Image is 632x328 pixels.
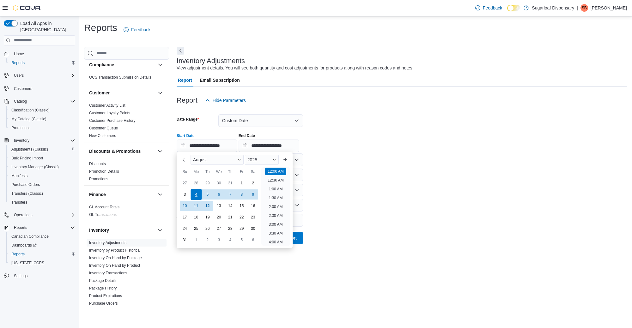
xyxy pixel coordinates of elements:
[6,58,78,67] button: Reports
[89,294,122,298] a: Product Expirations
[214,189,224,200] div: day-6
[9,233,51,240] a: Canadian Compliance
[89,134,116,138] a: New Customers
[180,224,190,234] div: day-24
[9,59,27,67] a: Reports
[179,177,259,246] div: August, 2025
[89,118,136,123] span: Customer Purchase History
[9,199,30,206] a: Transfers
[4,47,75,297] nav: Complex example
[89,191,155,198] button: Finance
[473,2,505,14] a: Feedback
[9,163,61,171] a: Inventory Manager (Classic)
[89,162,106,166] a: Discounts
[9,124,33,132] a: Promotions
[248,212,258,222] div: day-23
[6,198,78,207] button: Transfers
[179,155,189,165] button: Previous Month
[89,177,108,181] a: Promotions
[156,147,164,155] button: Discounts & Promotions
[9,59,75,67] span: Reports
[89,169,119,174] span: Promotion Details
[180,201,190,211] div: day-10
[11,72,26,79] button: Users
[177,57,245,65] h3: Inventory Adjustments
[11,147,48,152] span: Adjustments (Classic)
[14,99,27,104] span: Catalog
[180,212,190,222] div: day-17
[237,167,247,177] div: Fr
[89,62,114,68] h3: Compliance
[225,178,235,188] div: day-31
[191,178,201,188] div: day-28
[9,172,75,180] span: Manifests
[9,233,75,240] span: Canadian Compliance
[89,255,142,260] span: Inventory On Hand by Package
[89,205,119,209] a: GL Account Totals
[237,224,247,234] div: day-29
[84,239,169,325] div: Inventory
[11,72,75,79] span: Users
[507,5,520,11] input: Dark Mode
[248,178,258,188] div: day-2
[266,185,285,193] li: 1:00 AM
[14,225,27,230] span: Reports
[89,133,116,138] span: New Customers
[248,235,258,245] div: day-6
[9,146,75,153] span: Adjustments (Classic)
[89,286,117,290] a: Package History
[89,301,118,306] a: Purchase Orders
[89,103,125,108] a: Customer Activity List
[9,154,46,162] a: Bulk Pricing Import
[11,98,29,105] button: Catalog
[237,178,247,188] div: day-1
[9,106,75,114] span: Classification (Classic)
[237,235,247,245] div: day-5
[11,272,75,280] span: Settings
[582,4,587,12] span: SB
[218,114,303,127] button: Custom Date
[225,201,235,211] div: day-14
[178,74,192,86] span: Report
[6,241,78,250] a: Dashboards
[11,156,43,161] span: Bulk Pricing Import
[203,201,213,211] div: day-12
[11,191,43,196] span: Transfers (Classic)
[9,250,27,258] a: Reports
[89,271,127,275] a: Inventory Transactions
[6,163,78,171] button: Inventory Manager (Classic)
[1,97,78,106] button: Catalog
[18,20,75,33] span: Load All Apps in [GEOGRAPHIC_DATA]
[11,50,75,58] span: Home
[6,250,78,259] button: Reports
[89,248,141,253] span: Inventory by Product Historical
[14,273,27,278] span: Settings
[11,60,25,65] span: Reports
[11,182,40,187] span: Purchase Orders
[121,23,153,36] a: Feedback
[177,140,237,152] input: Press the down key to enter a popover containing a calendar. Press the escape key to close the po...
[180,235,190,245] div: day-31
[265,176,286,184] li: 12:30 AM
[1,49,78,58] button: Home
[577,4,578,12] p: |
[265,168,286,175] li: 12:00 AM
[156,191,164,198] button: Finance
[14,51,24,57] span: Home
[89,110,130,116] span: Customer Loyalty Points
[6,189,78,198] button: Transfers (Classic)
[203,189,213,200] div: day-5
[9,181,43,188] a: Purchase Orders
[191,155,244,165] div: Button. Open the month selector. August is currently selected.
[89,191,106,198] h3: Finance
[89,212,117,217] a: GL Transactions
[9,115,75,123] span: My Catalog (Classic)
[266,238,285,246] li: 4:00 AM
[89,240,126,245] span: Inventory Adjustments
[214,201,224,211] div: day-13
[280,155,290,165] button: Next month
[203,178,213,188] div: day-29
[89,278,117,283] a: Package Details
